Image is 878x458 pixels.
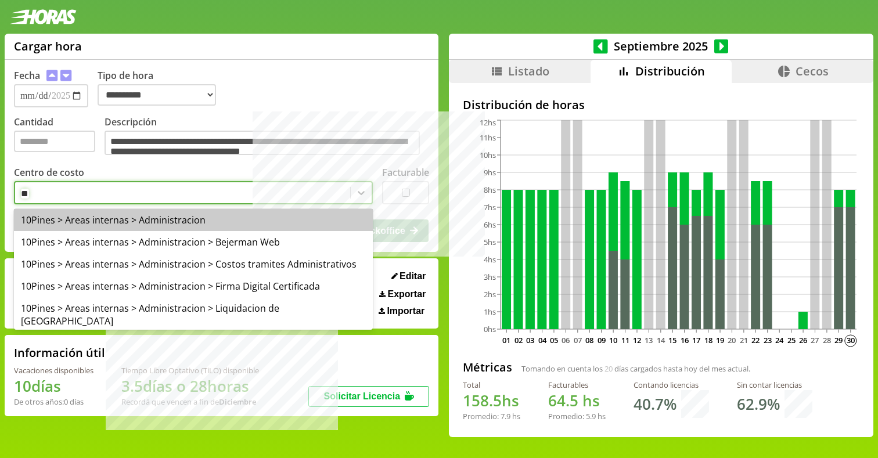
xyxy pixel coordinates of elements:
[635,63,705,79] span: Distribución
[463,390,520,411] h1: hs
[775,335,784,345] text: 24
[548,380,606,390] div: Facturables
[668,335,677,345] text: 15
[657,335,665,345] text: 14
[463,359,512,375] h2: Métricas
[121,365,259,376] div: Tiempo Libre Optativo (TiLO) disponible
[586,411,596,421] span: 5.9
[9,9,77,24] img: logotipo
[598,335,606,345] text: 09
[376,288,429,300] button: Exportar
[480,117,496,128] tspan: 12hs
[484,324,496,334] tspan: 0hs
[484,306,496,317] tspan: 1hs
[14,131,95,152] input: Cantidad
[737,380,812,390] div: Sin contar licencias
[14,231,373,253] div: 10Pines > Areas internas > Administracion > Bejerman Web
[387,306,424,316] span: Importar
[463,380,520,390] div: Total
[514,335,523,345] text: 02
[14,116,105,158] label: Cantidad
[562,335,570,345] text: 06
[548,390,606,411] h1: hs
[692,335,700,345] text: 17
[609,335,617,345] text: 10
[548,390,578,411] span: 64.5
[502,335,510,345] text: 01
[484,254,496,265] tspan: 4hs
[14,365,93,376] div: Vacaciones disponibles
[716,335,724,345] text: 19
[98,84,216,106] select: Tipo de hora
[480,150,496,160] tspan: 10hs
[14,253,373,275] div: 10Pines > Areas internas > Administracion > Costos tramites Administrativos
[14,166,84,179] label: Centro de costo
[14,38,82,54] h1: Cargar hora
[308,386,429,407] button: Solicitar Licencia
[796,63,829,79] span: Cecos
[14,69,40,82] label: Fecha
[14,297,373,332] div: 10Pines > Areas internas > Administracion > Liquidacion de [GEOGRAPHIC_DATA]
[484,272,496,282] tspan: 3hs
[550,335,558,345] text: 05
[388,289,426,300] span: Exportar
[14,209,373,231] div: 10Pines > Areas internas > Administracion
[14,345,105,360] h2: Información útil
[121,376,259,396] h1: 3.5 días o 28 horas
[574,335,582,345] text: 07
[604,363,613,374] span: 20
[526,335,534,345] text: 03
[484,237,496,247] tspan: 5hs
[548,411,606,421] div: Promedio: hs
[811,335,819,345] text: 27
[484,167,496,178] tspan: 9hs
[14,376,93,396] h1: 10 días
[508,63,549,79] span: Listado
[728,335,736,345] text: 20
[219,396,256,407] b: Diciembre
[799,335,807,345] text: 26
[681,335,689,345] text: 16
[740,335,748,345] text: 21
[834,335,843,345] text: 29
[501,411,510,421] span: 7.9
[634,394,677,414] h1: 40.7 %
[621,335,629,345] text: 11
[521,363,750,374] span: Tomando en cuenta los días cargados hasta hoy del mes actual.
[382,166,429,179] label: Facturable
[484,289,496,300] tspan: 2hs
[634,380,709,390] div: Contando licencias
[704,335,712,345] text: 18
[463,390,502,411] span: 158.5
[645,335,653,345] text: 13
[585,335,593,345] text: 08
[388,271,430,282] button: Editar
[121,396,259,407] div: Recordá que vencen a fin de
[105,131,420,155] textarea: Descripción
[14,275,373,297] div: 10Pines > Areas internas > Administracion > Firma Digital Certificada
[484,185,496,195] tspan: 8hs
[400,271,426,282] span: Editar
[847,335,855,345] text: 30
[751,335,760,345] text: 22
[538,335,546,345] text: 04
[608,38,714,54] span: Septiembre 2025
[323,391,400,401] span: Solicitar Licencia
[484,202,496,212] tspan: 7hs
[14,396,93,407] div: De otros años: 0 días
[633,335,641,345] text: 12
[463,97,859,113] h2: Distribución de horas
[105,116,429,158] label: Descripción
[787,335,796,345] text: 25
[737,394,780,414] h1: 62.9 %
[823,335,831,345] text: 28
[463,411,520,421] div: Promedio: hs
[764,335,772,345] text: 23
[98,69,225,107] label: Tipo de hora
[484,219,496,230] tspan: 6hs
[480,132,496,143] tspan: 11hs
